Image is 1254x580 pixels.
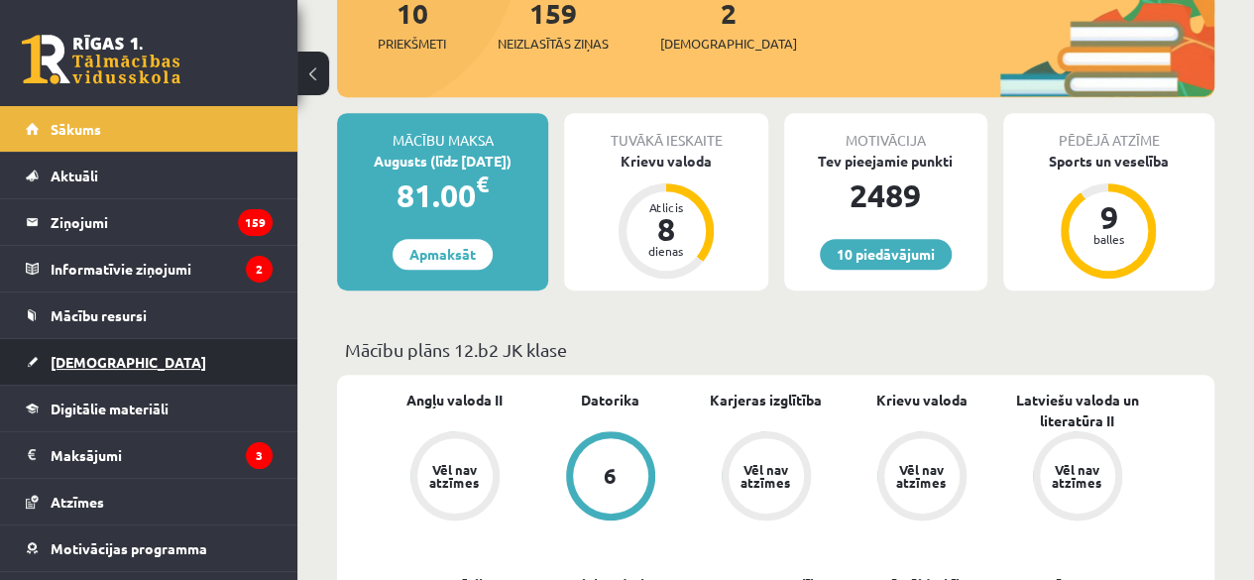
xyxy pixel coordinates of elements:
div: Vēl nav atzīmes [427,463,483,489]
span: Neizlasītās ziņas [498,34,609,54]
a: Vēl nav atzīmes [999,431,1155,524]
div: Vēl nav atzīmes [894,463,950,489]
legend: Ziņojumi [51,199,273,245]
span: Digitālie materiāli [51,400,169,417]
div: dienas [636,245,696,257]
a: Ziņojumi159 [26,199,273,245]
a: Sports un veselība 9 balles [1003,151,1214,282]
span: Atzīmes [51,493,104,511]
a: Atzīmes [26,479,273,524]
div: Mācību maksa [337,113,548,151]
div: Motivācija [784,113,987,151]
a: Sākums [26,106,273,152]
a: Karjeras izglītība [710,390,822,410]
div: Pēdējā atzīme [1003,113,1214,151]
a: Maksājumi3 [26,432,273,478]
span: Motivācijas programma [51,539,207,557]
div: Sports un veselība [1003,151,1214,172]
div: Vēl nav atzīmes [1050,463,1105,489]
a: 10 piedāvājumi [820,239,952,270]
a: Vēl nav atzīmes [377,431,532,524]
legend: Maksājumi [51,432,273,478]
a: Vēl nav atzīmes [844,431,999,524]
i: 3 [246,442,273,469]
div: 9 [1079,201,1138,233]
span: € [476,170,489,198]
div: 6 [604,465,617,487]
a: [DEMOGRAPHIC_DATA] [26,339,273,385]
a: Digitālie materiāli [26,386,273,431]
a: Motivācijas programma [26,525,273,571]
a: Aktuāli [26,153,273,198]
a: 6 [532,431,688,524]
i: 159 [238,209,273,236]
a: Rīgas 1. Tālmācības vidusskola [22,35,180,84]
div: Vēl nav atzīmes [739,463,794,489]
a: Angļu valoda II [406,390,503,410]
div: Tuvākā ieskaite [564,113,767,151]
a: Krievu valoda Atlicis 8 dienas [564,151,767,282]
span: Aktuāli [51,167,98,184]
div: 8 [636,213,696,245]
div: 2489 [784,172,987,219]
a: Apmaksāt [393,239,493,270]
div: 81.00 [337,172,548,219]
div: balles [1079,233,1138,245]
p: Mācību plāns 12.b2 JK klase [345,336,1206,363]
a: Informatīvie ziņojumi2 [26,246,273,291]
a: Mācību resursi [26,292,273,338]
span: Mācību resursi [51,306,147,324]
a: Krievu valoda [876,390,968,410]
div: Atlicis [636,201,696,213]
div: Krievu valoda [564,151,767,172]
span: [DEMOGRAPHIC_DATA] [51,353,206,371]
a: Vēl nav atzīmes [688,431,844,524]
div: Tev pieejamie punkti [784,151,987,172]
span: Sākums [51,120,101,138]
span: Priekšmeti [378,34,446,54]
a: Datorika [581,390,639,410]
span: [DEMOGRAPHIC_DATA] [660,34,797,54]
legend: Informatīvie ziņojumi [51,246,273,291]
i: 2 [246,256,273,283]
div: Augusts (līdz [DATE]) [337,151,548,172]
a: Latviešu valoda un literatūra II [999,390,1155,431]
